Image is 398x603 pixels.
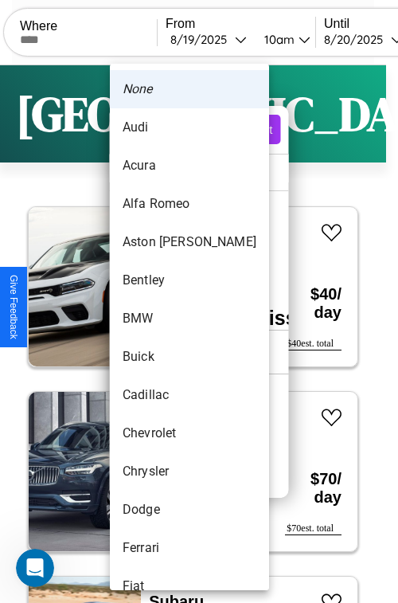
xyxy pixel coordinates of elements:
li: Chrysler [110,452,269,491]
li: Cadillac [110,376,269,414]
li: Acura [110,147,269,185]
li: BMW [110,300,269,338]
em: None [123,80,153,99]
li: Ferrari [110,529,269,567]
li: Bentley [110,261,269,300]
div: Give Feedback [8,275,19,339]
li: Audi [110,108,269,147]
li: Dodge [110,491,269,529]
li: Aston [PERSON_NAME] [110,223,269,261]
li: Buick [110,338,269,376]
li: Chevrolet [110,414,269,452]
li: Alfa Romeo [110,185,269,223]
iframe: Intercom live chat [16,549,54,587]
